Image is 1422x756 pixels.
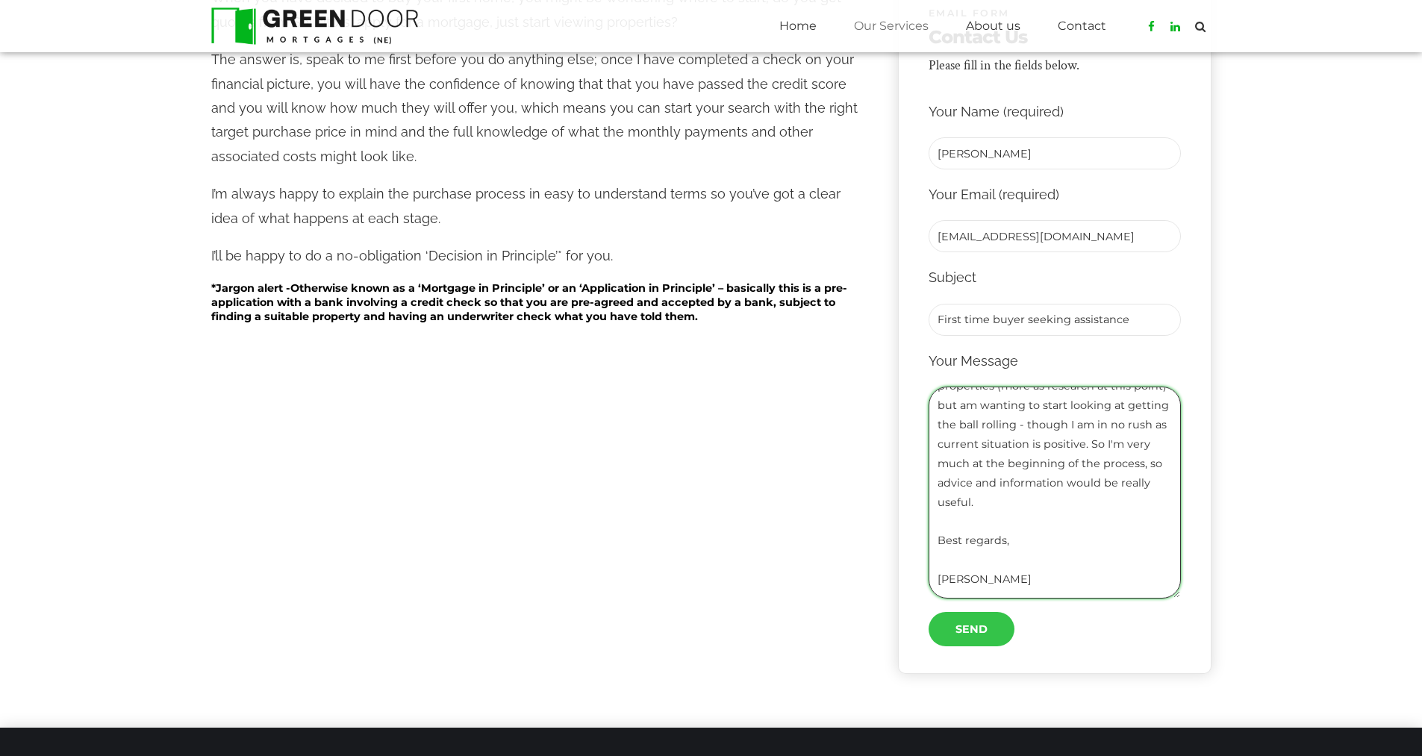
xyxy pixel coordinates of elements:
form: Contact form [929,100,1181,647]
a: Contact [1058,7,1106,45]
h6: *Jargon alert -Otherwise known as a ‘Mortgage in Principle’ or an ‘Application in Principle’ – ba... [211,281,868,323]
a: About us [966,7,1020,45]
img: Green Door Mortgages North East [211,7,419,45]
input: Send [929,612,1014,646]
p: Your Name (required) [929,100,1181,124]
a: Our Services [854,7,929,45]
p: Your Email (required) [929,183,1181,207]
p: Subject [929,266,1181,290]
a: Home [779,7,817,45]
p: I’ll be happy to do a no-obligation ‘Decision in Principle’* for you. [211,244,868,268]
p: Your Message [929,349,1181,373]
div: Please fill in the fields below. [929,54,1079,78]
p: The answer is, speak to me first before you do anything else; once I have completed a check on yo... [211,48,868,169]
p: I’m always happy to explain the purchase process in easy to understand terms so you’ve got a clea... [211,182,868,231]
